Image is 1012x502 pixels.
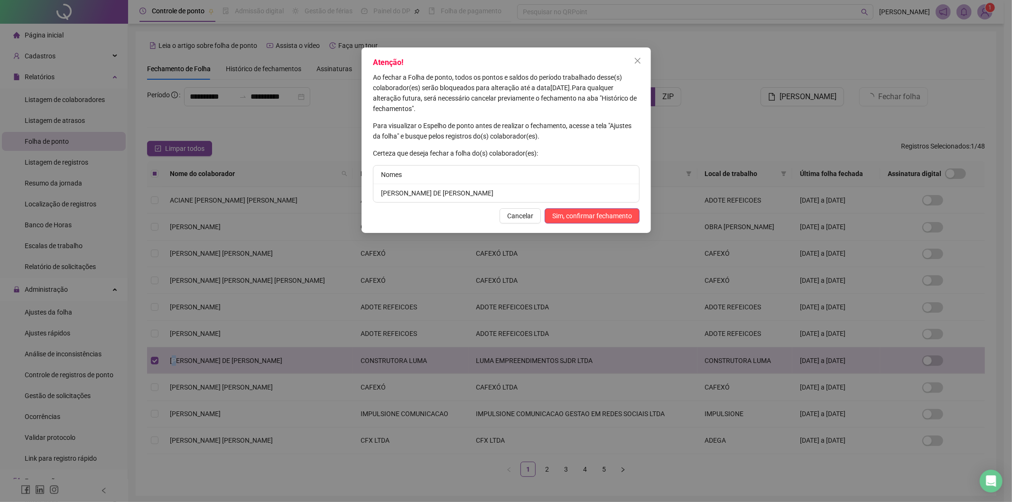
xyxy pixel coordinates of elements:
span: Para qualquer alteração futura, será necessário cancelar previamente o fechamento na aba "Históri... [373,84,637,112]
p: [DATE] . [373,72,640,114]
span: Certeza que deseja fechar a folha do(s) colaborador(es): [373,149,538,157]
span: Atenção! [373,58,403,67]
span: Cancelar [507,211,533,221]
span: Sim, confirmar fechamento [552,211,632,221]
span: close [634,57,641,65]
button: Sim, confirmar fechamento [545,208,640,223]
button: Cancelar [500,208,541,223]
span: Para visualizar o Espelho de ponto antes de realizar o fechamento, acesse a tela "Ajustes da folh... [373,122,631,140]
span: Nomes [381,171,402,178]
li: [PERSON_NAME] DE [PERSON_NAME] [373,184,639,202]
span: Ao fechar a Folha de ponto, todos os pontos e saldos do período trabalhado desse(s) colaborador(e... [373,74,622,92]
div: Open Intercom Messenger [980,470,1003,493]
button: Close [630,53,645,68]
